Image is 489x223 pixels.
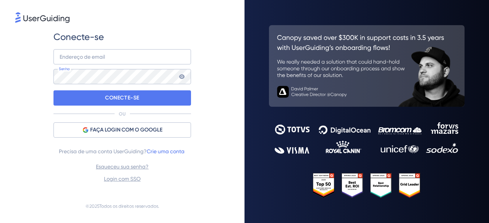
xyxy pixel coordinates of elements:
[313,173,421,197] img: 25303e33045975176eb484905ab012ff.svg
[86,204,89,209] font: ©
[104,176,141,182] font: Login com SSO
[275,122,458,154] img: 9302ce2ac39453076f5bc0f2f2ca889b.svg
[105,95,139,101] font: CONECTE-SE
[269,25,465,107] img: 26c0aa7c25a843aed4baddd2b5e0fa68.svg
[96,164,149,170] font: Esqueceu sua senha?
[147,148,185,154] font: Crie uma conta
[119,111,126,117] font: OU
[89,204,99,209] font: 2025
[53,32,104,42] font: Conecte-se
[99,204,159,209] font: Todos os direitos reservados.
[59,148,147,154] font: Precisa de uma conta UserGuiding?
[53,49,191,64] input: exemplo@empresa.com
[90,127,162,133] font: FAÇA LOGIN COM O GOOGLE
[15,12,70,23] img: 8faab4ba6bc7696a72372aa768b0286c.svg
